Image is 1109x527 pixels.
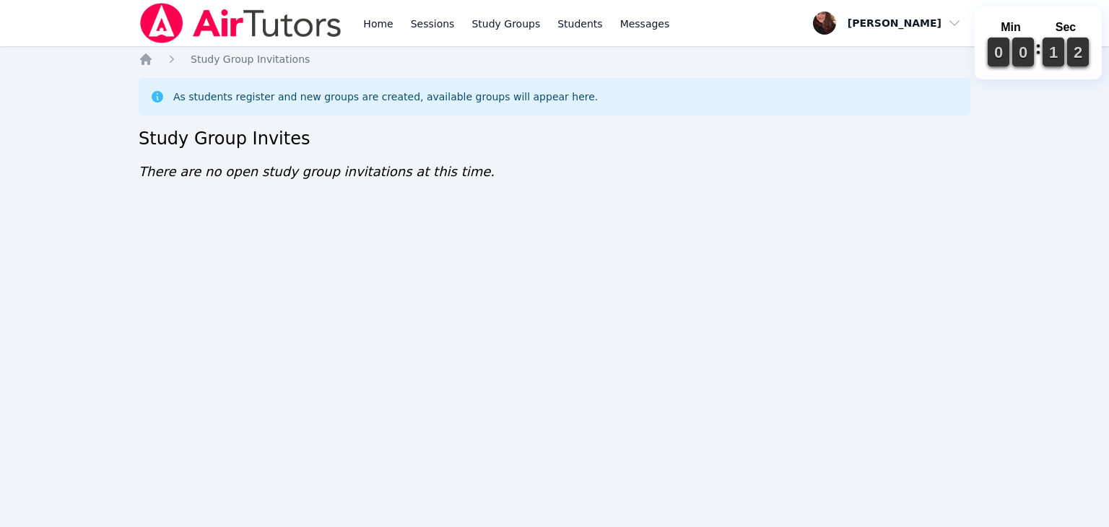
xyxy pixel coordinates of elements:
[139,164,495,179] span: There are no open study group invitations at this time.
[139,127,970,150] h2: Study Group Invites
[139,3,343,43] img: Air Tutors
[191,52,310,66] a: Study Group Invitations
[620,17,670,31] span: Messages
[191,53,310,65] span: Study Group Invitations
[139,52,970,66] nav: Breadcrumb
[173,90,598,104] div: As students register and new groups are created, available groups will appear here.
